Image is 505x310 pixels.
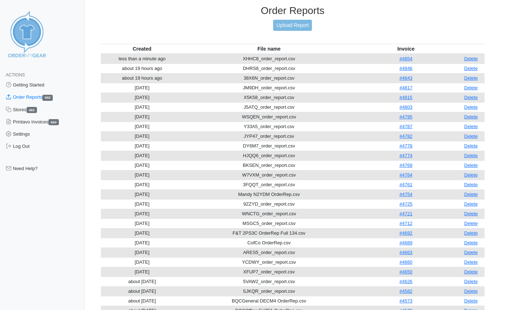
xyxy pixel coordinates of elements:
[399,172,412,178] a: #4764
[183,112,355,122] td: WSQEN_order_report.csv
[183,54,355,64] td: XHHC8_order_report.csv
[399,221,412,226] a: #4712
[183,44,355,54] th: File name
[101,238,184,248] td: [DATE]
[101,219,184,228] td: [DATE]
[399,114,412,119] a: #4795
[399,259,412,265] a: #4660
[464,133,478,139] a: Delete
[183,93,355,102] td: X5K58_order_report.csv
[42,95,53,101] span: 662
[399,201,412,207] a: #4725
[101,141,184,151] td: [DATE]
[399,211,412,216] a: #4721
[101,296,184,306] td: about [DATE]
[101,131,184,141] td: [DATE]
[399,182,412,187] a: #4761
[464,66,478,71] a: Delete
[183,151,355,160] td: HJQQ6_order_report.csv
[399,133,412,139] a: #4782
[464,153,478,158] a: Delete
[399,163,412,168] a: #4769
[48,119,59,125] span: 660
[101,286,184,296] td: about [DATE]
[101,73,184,83] td: about 19 hours ago
[399,298,412,304] a: #4573
[183,122,355,131] td: Y33A5_order_report.csv
[399,75,412,81] a: #4843
[399,288,412,294] a: #4582
[464,172,478,178] a: Delete
[183,277,355,286] td: 5VAW2_order_report.csv
[399,230,412,236] a: #4692
[399,95,412,100] a: #4815
[101,277,184,286] td: about [DATE]
[101,151,184,160] td: [DATE]
[101,5,485,17] h3: Order Reports
[183,180,355,189] td: 3FQQT_order_report.csv
[27,107,37,113] span: 492
[399,279,412,284] a: #4626
[183,238,355,248] td: CofCo OrderRep.csv
[183,286,355,296] td: SJKQR_order_report.csv
[399,85,412,90] a: #4817
[101,83,184,93] td: [DATE]
[464,259,478,265] a: Delete
[399,124,412,129] a: #4787
[183,160,355,170] td: BKSEN_order_report.csv
[464,288,478,294] a: Delete
[101,199,184,209] td: [DATE]
[183,131,355,141] td: JYP47_order_report.csv
[399,104,412,110] a: #4803
[183,267,355,277] td: XFUP7_order_report.csv
[464,298,478,304] a: Delete
[399,240,412,245] a: #4689
[464,114,478,119] a: Delete
[399,153,412,158] a: #4774
[183,228,355,238] td: F&T 2PS3C OrderRep Full 134.csv
[464,143,478,149] a: Delete
[399,250,412,255] a: #4663
[183,189,355,199] td: Mandy N2YDM OrderRep.csv
[464,85,478,90] a: Delete
[464,211,478,216] a: Delete
[101,102,184,112] td: [DATE]
[183,248,355,257] td: ARES5_order_report.csv
[101,170,184,180] td: [DATE]
[464,269,478,274] a: Delete
[101,228,184,238] td: [DATE]
[183,83,355,93] td: JM9DH_order_report.csv
[464,192,478,197] a: Delete
[101,44,184,54] th: Created
[183,209,355,219] td: WNCTG_order_report.csv
[101,112,184,122] td: [DATE]
[183,102,355,112] td: J5ATQ_order_report.csv
[6,72,25,77] span: Actions
[101,93,184,102] td: [DATE]
[273,20,312,31] a: Upload Report
[183,73,355,83] td: 38X6N_order_report.csv
[464,221,478,226] a: Delete
[101,209,184,219] td: [DATE]
[399,192,412,197] a: #4754
[464,201,478,207] a: Delete
[399,269,412,274] a: #4650
[101,189,184,199] td: [DATE]
[355,44,457,54] th: Invoice
[464,104,478,110] a: Delete
[464,182,478,187] a: Delete
[183,199,355,209] td: 9ZZYD_order_report.csv
[464,56,478,61] a: Delete
[464,279,478,284] a: Delete
[183,296,355,306] td: BQCGeneral DECM4 OrderRep.csv
[464,163,478,168] a: Delete
[464,95,478,100] a: Delete
[183,64,355,73] td: DHRS8_order_report.csv
[399,143,412,149] a: #4778
[464,230,478,236] a: Delete
[464,124,478,129] a: Delete
[183,170,355,180] td: W7VXM_order_report.csv
[464,240,478,245] a: Delete
[101,122,184,131] td: [DATE]
[183,141,355,151] td: DY6M7_order_report.csv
